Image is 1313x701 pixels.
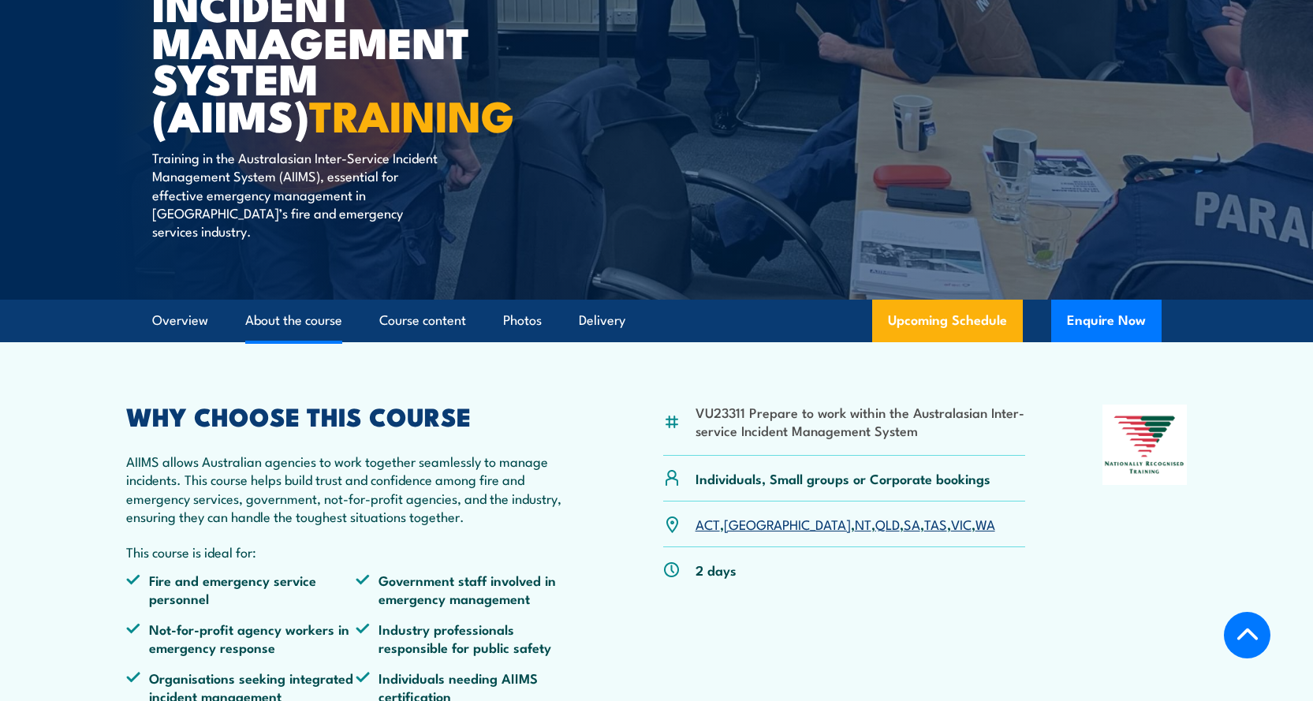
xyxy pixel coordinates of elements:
a: TAS [924,514,947,533]
button: Enquire Now [1051,300,1162,342]
p: This course is ideal for: [126,543,587,561]
a: Delivery [579,300,625,341]
a: About the course [245,300,342,341]
a: WA [975,514,995,533]
a: Photos [503,300,542,341]
img: Nationally Recognised Training logo. [1102,405,1188,485]
p: 2 days [696,561,737,579]
li: Government staff involved in emergency management [356,571,586,608]
a: Upcoming Schedule [872,300,1023,342]
li: Fire and emergency service personnel [126,571,356,608]
li: Not-for-profit agency workers in emergency response [126,620,356,657]
a: Course content [379,300,466,341]
a: SA [904,514,920,533]
li: VU23311 Prepare to work within the Australasian Inter-service Incident Management System [696,403,1026,440]
a: NT [855,514,871,533]
a: QLD [875,514,900,533]
a: VIC [951,514,972,533]
p: , , , , , , , [696,515,995,533]
h2: WHY CHOOSE THIS COURSE [126,405,587,427]
strong: TRAINING [309,81,514,147]
a: Overview [152,300,208,341]
li: Industry professionals responsible for public safety [356,620,586,657]
a: ACT [696,514,720,533]
a: [GEOGRAPHIC_DATA] [724,514,851,533]
p: AIIMS allows Australian agencies to work together seamlessly to manage incidents. This course hel... [126,452,587,526]
p: Individuals, Small groups or Corporate bookings [696,469,990,487]
p: Training in the Australasian Inter-Service Incident Management System (AIIMS), essential for effe... [152,148,440,241]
